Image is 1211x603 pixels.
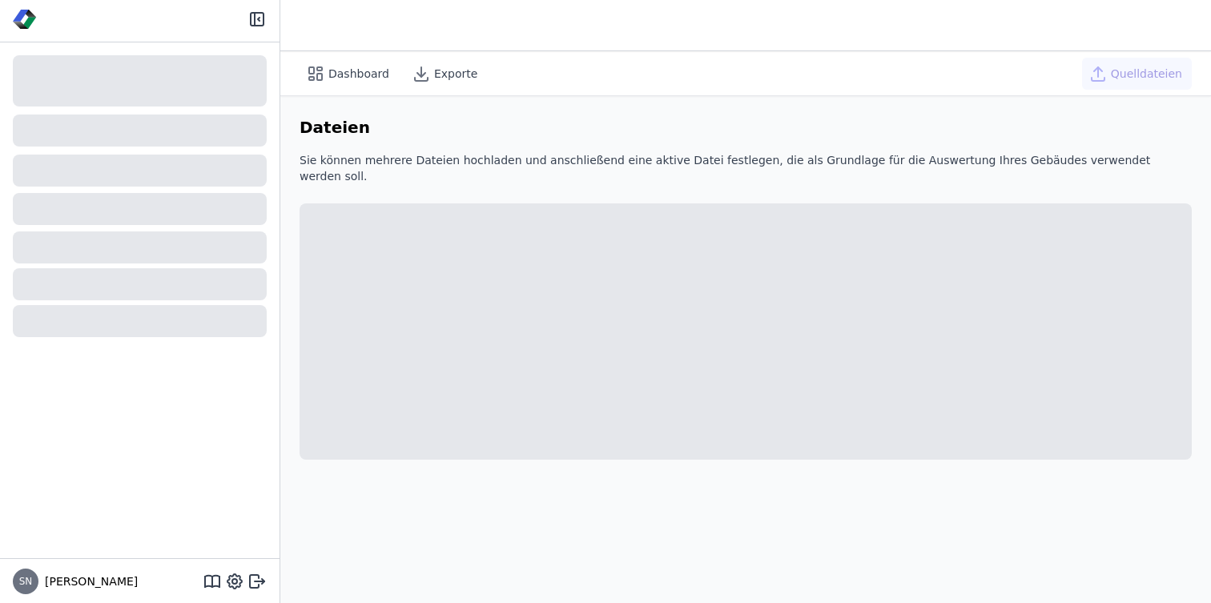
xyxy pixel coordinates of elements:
[300,115,370,139] h6: Dateien
[13,10,37,29] img: Concular
[38,573,138,589] span: [PERSON_NAME]
[328,66,389,82] span: Dashboard
[300,152,1192,197] div: Sie können mehrere Dateien hochladen und anschließend eine aktive Datei festlegen, die als Grundl...
[434,66,477,82] span: Exporte
[19,577,33,586] span: SN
